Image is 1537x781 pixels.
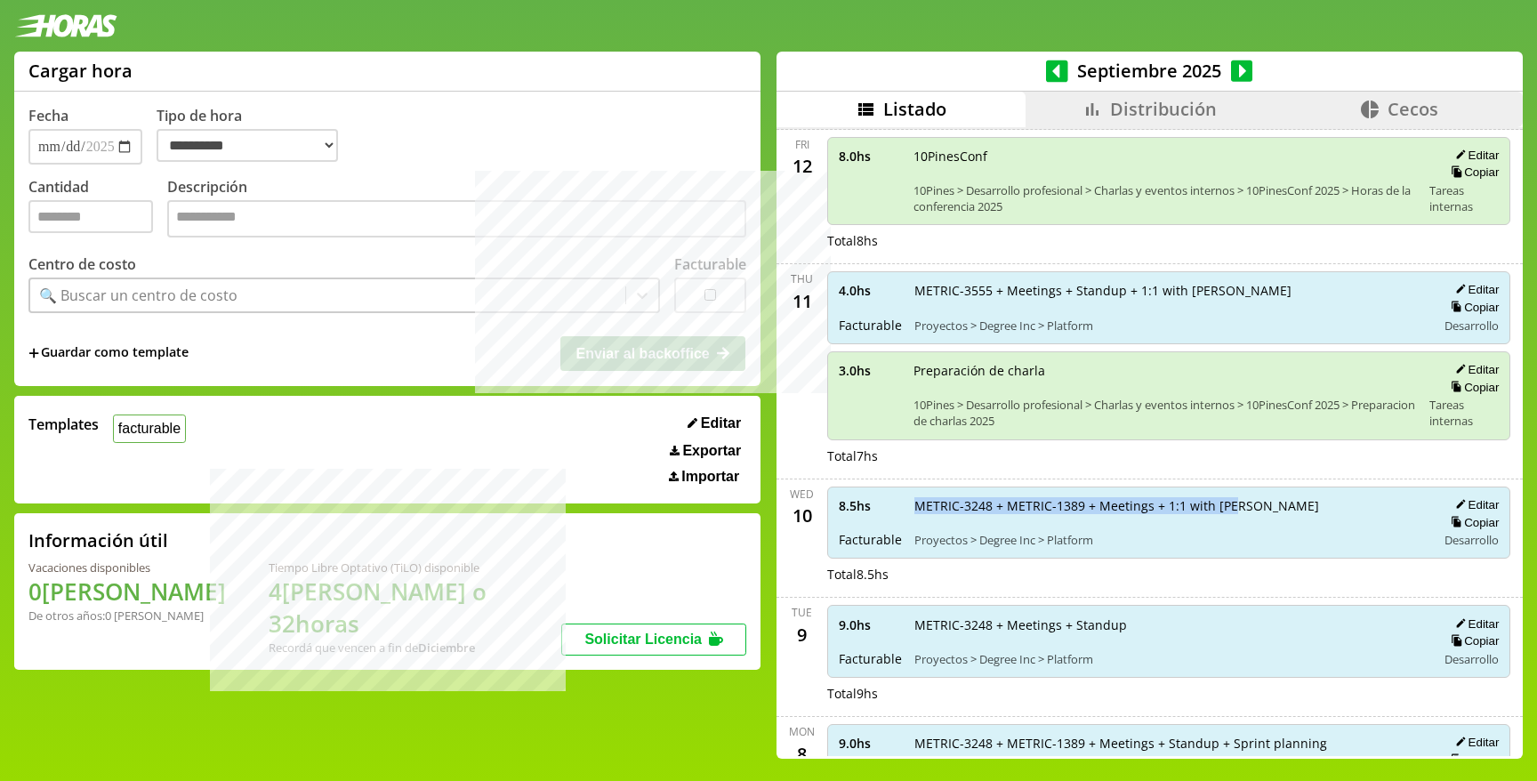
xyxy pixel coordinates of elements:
[792,605,812,620] div: Tue
[584,632,702,647] span: Solicitar Licencia
[839,282,902,299] span: 4.0 hs
[883,97,946,121] span: Listado
[827,566,1511,583] div: Total 8.5 hs
[913,148,1418,165] span: 10PinesConf
[839,650,902,667] span: Facturable
[791,271,813,286] div: Thu
[1445,515,1499,530] button: Copiar
[827,447,1511,464] div: Total 7 hs
[1110,97,1217,121] span: Distribución
[1068,59,1231,83] span: Septiembre 2025
[1445,165,1499,180] button: Copiar
[1445,753,1499,768] button: Copiar
[39,286,237,305] div: 🔍 Buscar un centro de costo
[914,616,1425,633] span: METRIC-3248 + Meetings + Standup
[1450,497,1499,512] button: Editar
[839,317,902,334] span: Facturable
[674,254,746,274] label: Facturable
[1450,616,1499,632] button: Editar
[28,343,39,363] span: +
[914,532,1425,548] span: Proyectos > Degree Inc > Platform
[795,137,809,152] div: Fri
[664,442,746,460] button: Exportar
[827,232,1511,249] div: Total 8 hs
[1429,397,1499,429] span: Tareas internas
[28,59,133,83] h1: Cargar hora
[839,148,901,165] span: 8.0 hs
[418,640,475,656] b: Diciembre
[167,200,746,238] textarea: Descripción
[28,576,226,608] h1: 0 [PERSON_NAME]
[1388,97,1438,121] span: Cecos
[1445,633,1499,648] button: Copiar
[914,318,1425,334] span: Proyectos > Degree Inc > Platform
[914,497,1425,514] span: METRIC-3248 + METRIC-1389 + Meetings + 1:1 with [PERSON_NAME]
[788,286,817,315] div: 11
[28,415,99,434] span: Templates
[682,443,741,459] span: Exportar
[914,735,1425,752] span: METRIC-3248 + METRIC-1389 + Meetings + Standup + Sprint planning
[1450,282,1499,297] button: Editar
[1429,182,1499,214] span: Tareas internas
[788,152,817,181] div: 12
[913,182,1418,214] span: 10Pines > Desarrollo profesional > Charlas y eventos internos > 10PinesConf 2025 > Horas de la co...
[682,415,746,432] button: Editar
[789,724,815,739] div: Mon
[28,528,168,552] h2: Información útil
[561,624,746,656] button: Solicitar Licencia
[1450,148,1499,163] button: Editar
[839,735,902,752] span: 9.0 hs
[839,616,902,633] span: 9.0 hs
[681,469,739,485] span: Importar
[1450,362,1499,377] button: Editar
[839,497,902,514] span: 8.5 hs
[839,531,902,548] span: Facturable
[28,177,167,242] label: Cantidad
[788,739,817,768] div: 8
[1444,532,1499,548] span: Desarrollo
[269,640,561,656] div: Recordá que vencen a fin de
[28,343,189,363] span: +Guardar como template
[914,282,1425,299] span: METRIC-3555 + Meetings + Standup + 1:1 with [PERSON_NAME]
[1444,651,1499,667] span: Desarrollo
[827,685,1511,702] div: Total 9 hs
[914,651,1425,667] span: Proyectos > Degree Inc > Platform
[28,200,153,233] input: Cantidad
[113,415,186,442] button: facturable
[1445,380,1499,395] button: Copiar
[777,127,1523,756] div: scrollable content
[14,14,117,37] img: logotipo
[28,106,68,125] label: Fecha
[28,254,136,274] label: Centro de costo
[1445,300,1499,315] button: Copiar
[28,608,226,624] div: De otros años: 0 [PERSON_NAME]
[913,362,1417,379] span: Preparación de charla
[790,487,814,502] div: Wed
[788,620,817,648] div: 9
[157,129,338,162] select: Tipo de hora
[157,106,352,165] label: Tipo de hora
[839,362,901,379] span: 3.0 hs
[788,502,817,530] div: 10
[1450,735,1499,750] button: Editar
[913,397,1417,429] span: 10Pines > Desarrollo profesional > Charlas y eventos internos > 10PinesConf 2025 > Preparacion de...
[269,560,561,576] div: Tiempo Libre Optativo (TiLO) disponible
[269,576,561,640] h1: 4 [PERSON_NAME] o 32 horas
[701,415,741,431] span: Editar
[167,177,746,242] label: Descripción
[1444,318,1499,334] span: Desarrollo
[28,560,226,576] div: Vacaciones disponibles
